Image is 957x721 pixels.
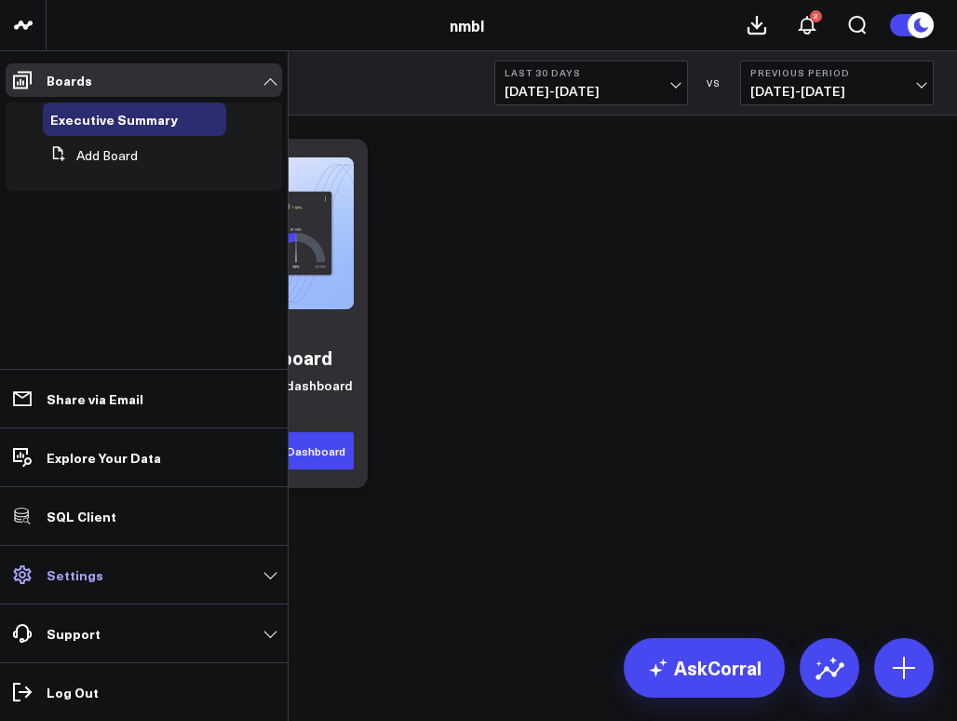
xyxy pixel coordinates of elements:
[224,432,354,469] button: Generate Dashboard
[740,61,934,105] button: Previous Period[DATE]-[DATE]
[47,450,161,465] p: Explore Your Data
[810,10,822,22] div: 2
[494,61,688,105] button: Last 30 Days[DATE]-[DATE]
[47,391,143,406] p: Share via Email
[47,567,103,582] p: Settings
[43,139,138,172] button: Add Board
[47,73,92,88] p: Boards
[47,685,99,700] p: Log Out
[50,110,178,129] span: Executive Summary
[505,84,678,99] span: [DATE] - [DATE]
[50,112,178,127] a: Executive Summary
[6,675,282,709] a: Log Out
[697,77,731,88] div: VS
[624,638,785,698] a: AskCorral
[750,67,923,78] b: Previous Period
[450,15,484,35] a: nmbl
[47,509,116,524] p: SQL Client
[47,626,101,641] p: Support
[6,499,282,533] a: SQL Client
[505,67,678,78] b: Last 30 Days
[750,84,923,99] span: [DATE] - [DATE]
